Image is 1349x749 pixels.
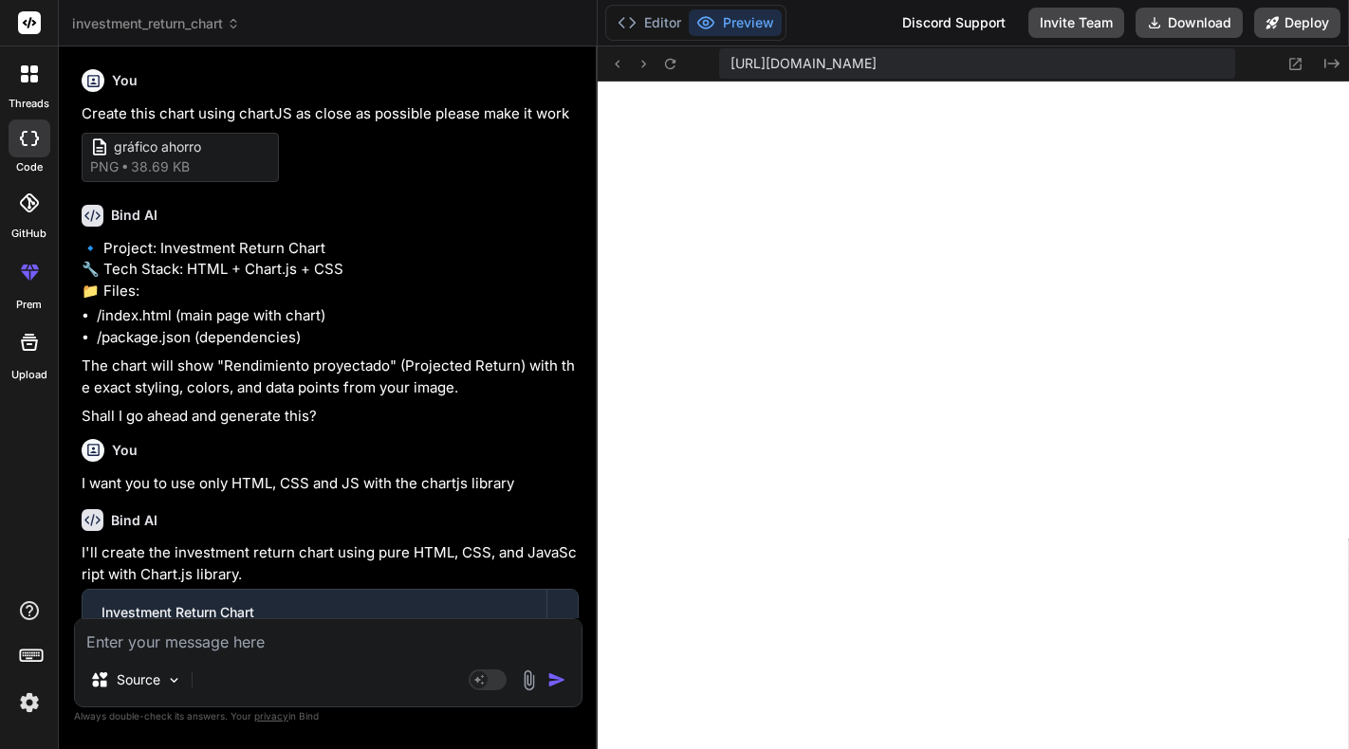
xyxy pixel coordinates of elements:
[90,157,119,176] span: png
[1028,8,1124,38] button: Invite Team
[131,157,190,176] span: 38.69 KB
[16,297,42,313] label: prem
[1136,8,1243,38] button: Download
[891,8,1017,38] div: Discord Support
[1254,8,1340,38] button: Deploy
[166,672,182,688] img: Pick Models
[111,511,157,530] h6: Bind AI
[13,686,46,719] img: settings
[74,707,582,725] p: Always double-check its answers. Your in Bind
[97,327,579,349] li: /package.json (dependencies)
[82,356,579,398] p: The chart will show "Rendimiento proyectado" (Projected Return) with the exact styling, colors, a...
[9,96,49,112] label: threads
[730,54,877,73] span: [URL][DOMAIN_NAME]
[610,9,689,36] button: Editor
[518,669,540,691] img: attachment
[117,670,160,689] p: Source
[689,9,782,36] button: Preview
[111,206,157,225] h6: Bind AI
[11,226,46,242] label: GitHub
[16,159,43,175] label: code
[114,137,266,157] span: gráfico ahorro
[547,670,566,689] img: icon
[82,473,579,495] p: I want you to use only HTML, CSS and JS with the chartjs library
[598,82,1349,749] iframe: Preview
[102,603,527,622] div: Investment Return Chart
[112,441,138,460] h6: You
[82,103,579,125] p: Create this chart using chartJS as close as possible please make it work
[82,238,579,302] p: 🔹 Project: Investment Return Chart 🔧 Tech Stack: HTML + Chart.js + CSS 📁 Files:
[82,406,579,428] p: Shall I go ahead and generate this?
[83,590,546,652] button: Investment Return ChartClick to open Workbench
[82,542,579,585] p: I'll create the investment return chart using pure HTML, CSS, and JavaScript with Chart.js library.
[112,71,138,90] h6: You
[72,14,240,33] span: investment_return_chart
[11,367,47,383] label: Upload
[97,305,579,327] li: /index.html (main page with chart)
[254,710,288,722] span: privacy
